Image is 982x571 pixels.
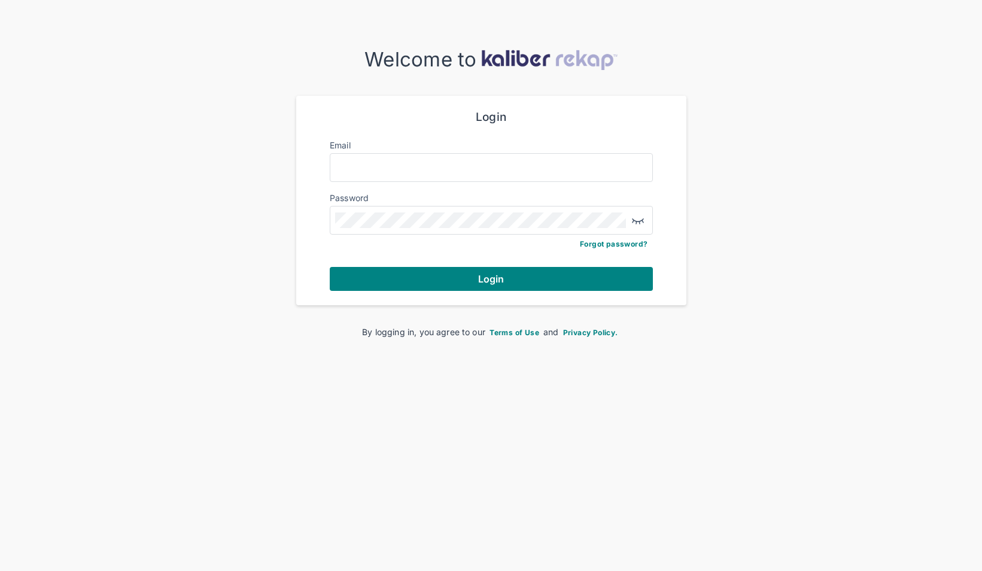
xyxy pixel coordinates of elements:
span: Login [478,273,504,285]
a: Privacy Policy. [561,327,620,337]
label: Email [330,140,351,150]
a: Forgot password? [580,239,647,248]
button: Login [330,267,653,291]
div: By logging in, you agree to our and [315,326,667,338]
span: Terms of Use [490,328,539,337]
a: Terms of Use [488,327,541,337]
img: kaliber-logo [481,50,618,70]
div: Login [330,110,653,124]
img: eye-closed.fa43b6e4.svg [631,213,645,227]
span: Privacy Policy. [563,328,618,337]
label: Password [330,193,369,203]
